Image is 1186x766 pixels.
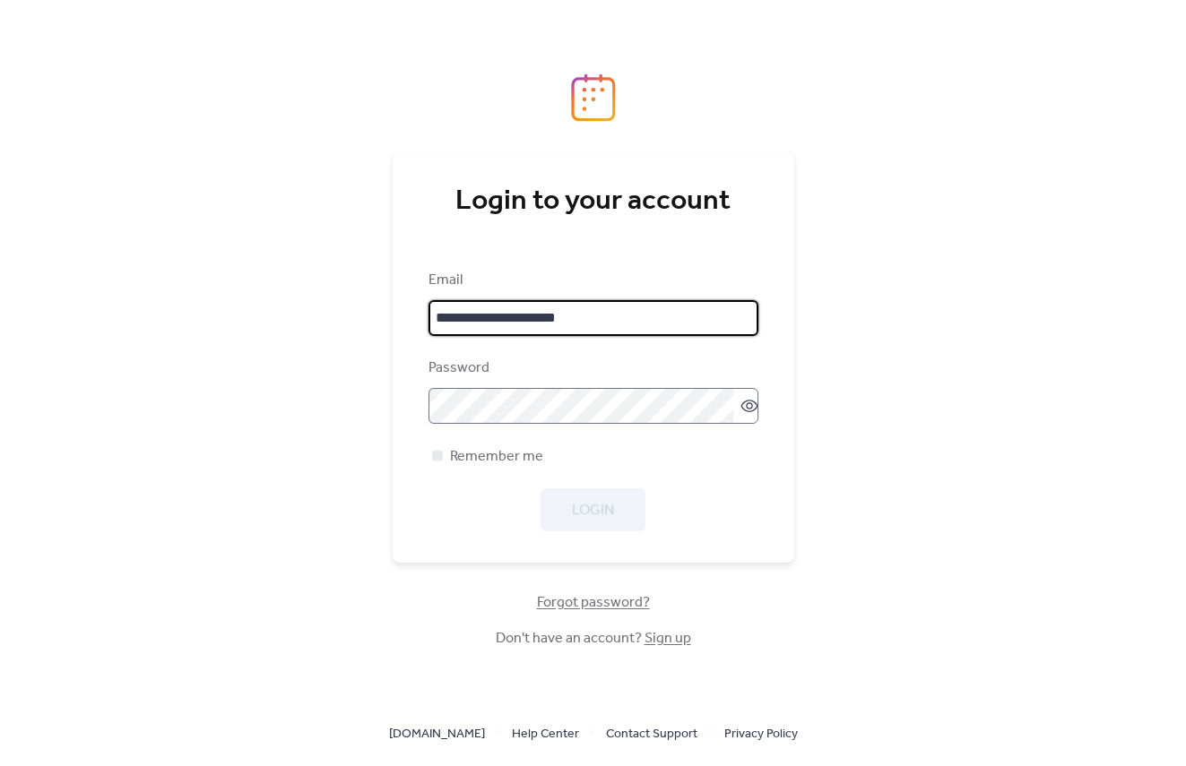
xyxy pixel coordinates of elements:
a: Contact Support [606,722,697,744]
a: [DOMAIN_NAME] [389,722,485,744]
a: Privacy Policy [724,722,798,744]
div: Email [429,270,755,291]
div: Login to your account [429,184,758,219]
span: Privacy Policy [724,724,798,745]
span: Contact Support [606,724,697,745]
a: Sign up [645,624,691,652]
a: Forgot password? [537,598,650,607]
span: Remember me [450,446,543,468]
span: Help Center [512,724,579,745]
img: logo [571,73,616,122]
span: [DOMAIN_NAME] [389,724,485,745]
div: Password [429,357,755,379]
span: Don't have an account? [496,628,691,650]
span: Forgot password? [537,592,650,614]
a: Help Center [512,722,579,744]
